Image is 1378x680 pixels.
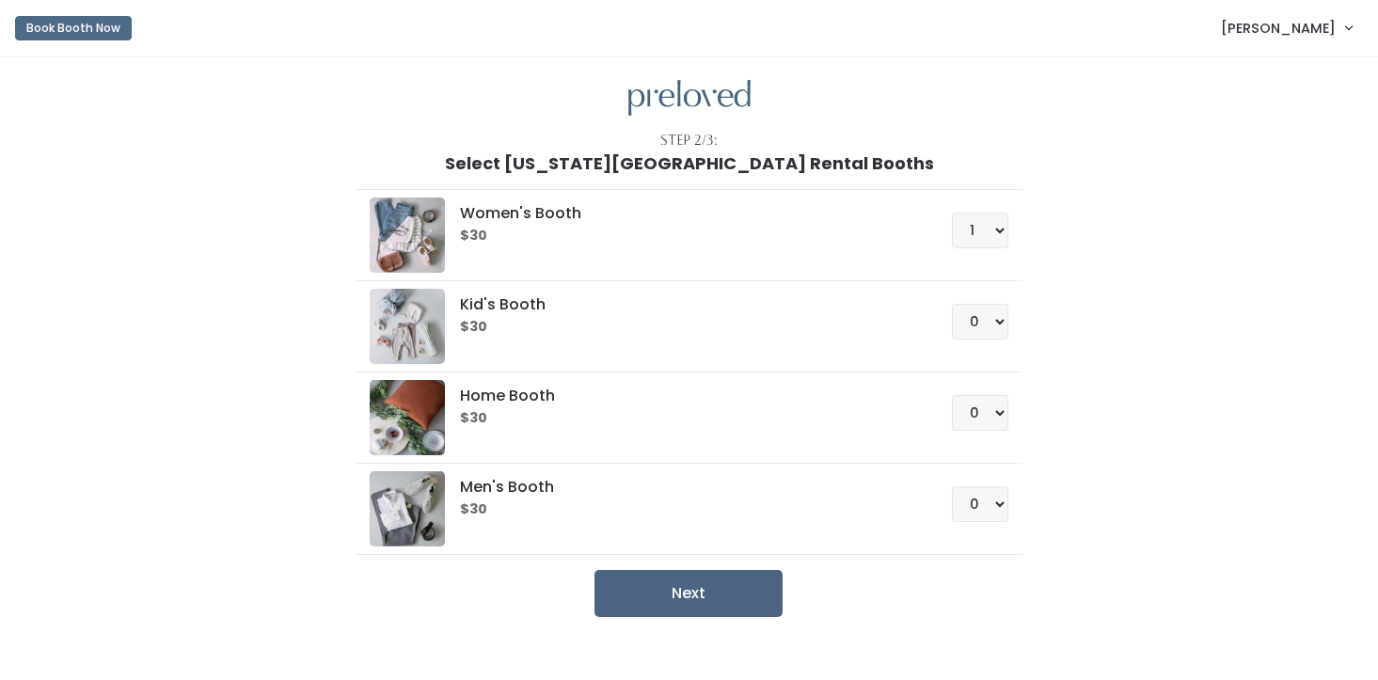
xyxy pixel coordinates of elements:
button: Book Booth Now [15,16,132,40]
a: [PERSON_NAME] [1202,8,1370,48]
img: preloved logo [370,471,445,546]
h1: Select [US_STATE][GEOGRAPHIC_DATA] Rental Booths [445,154,934,173]
h5: Men's Booth [460,479,907,496]
a: Book Booth Now [15,8,132,49]
h5: Home Booth [460,387,907,404]
button: Next [594,570,783,617]
h6: $30 [460,411,907,426]
h6: $30 [460,229,907,244]
img: preloved logo [628,80,751,117]
img: preloved logo [370,198,445,273]
div: Step 2/3: [660,131,718,150]
h6: $30 [460,502,907,517]
h5: Women's Booth [460,205,907,222]
span: [PERSON_NAME] [1221,18,1336,39]
img: preloved logo [370,289,445,364]
img: preloved logo [370,380,445,455]
h6: $30 [460,320,907,335]
h5: Kid's Booth [460,296,907,313]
